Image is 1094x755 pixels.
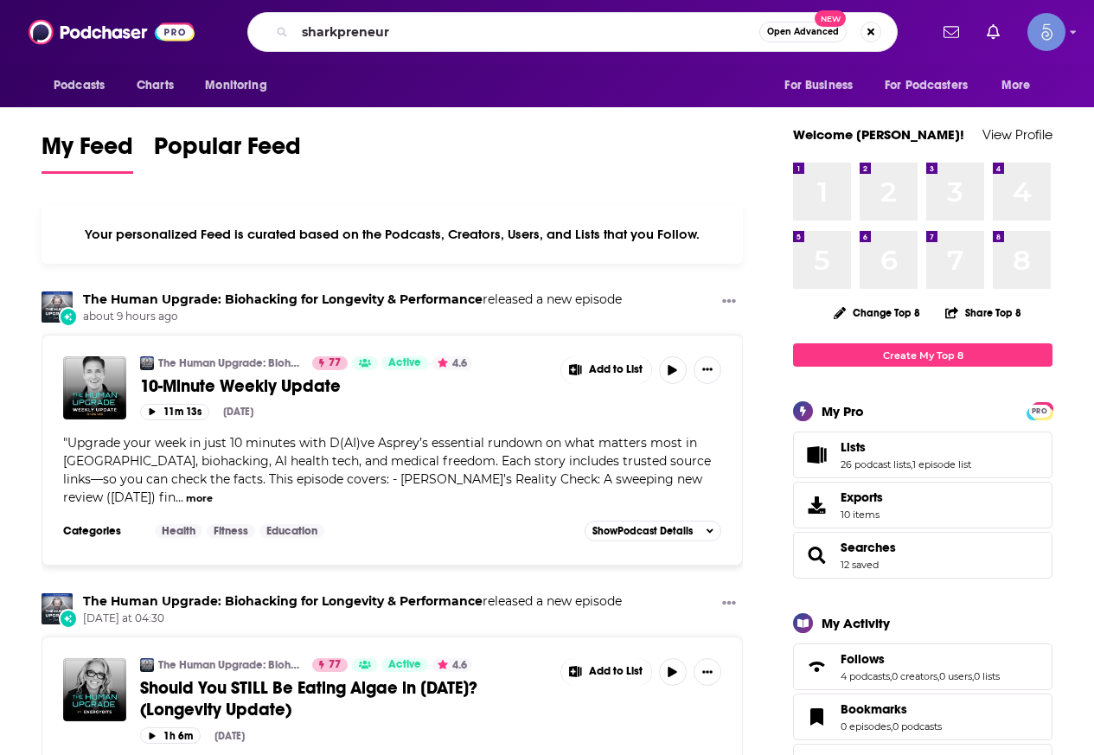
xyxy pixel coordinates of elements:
[223,406,253,418] div: [DATE]
[799,493,834,517] span: Exports
[63,435,711,505] span: Upgrade your week in just 10 minutes with D(AI)ve Asprey’s essential rundown on what matters most...
[944,296,1022,330] button: Share Top 8
[841,720,891,733] a: 0 episodes
[759,22,847,42] button: Open AdvancedNew
[29,16,195,48] img: Podchaser - Follow, Share and Rate Podcasts
[259,524,324,538] a: Education
[841,458,911,470] a: 26 podcast lists
[63,356,126,419] img: 10-Minute Weekly Update
[42,131,133,174] a: My Feed
[83,593,483,609] a: The Human Upgrade: Biohacking for Longevity & Performance
[841,439,971,455] a: Lists
[63,658,126,721] img: Should You STILL Be Eating Algae in 2025? (Longevity Update)
[63,524,141,538] h3: Categories
[823,302,931,323] button: Change Top 8
[793,432,1052,478] span: Lists
[937,670,939,682] span: ,
[381,356,428,370] a: Active
[42,593,73,624] img: The Human Upgrade: Biohacking for Longevity & Performance
[158,356,301,370] a: The Human Upgrade: Biohacking for Longevity & Performance
[1029,405,1050,418] span: PRO
[140,375,548,397] a: 10-Minute Weekly Update
[59,307,78,326] div: New Episode
[885,74,968,98] span: For Podcasters
[158,658,301,672] a: The Human Upgrade: Biohacking for Longevity & Performance
[176,489,183,505] span: ...
[42,131,133,171] span: My Feed
[715,593,743,615] button: Show More Button
[974,670,1000,682] a: 0 lists
[140,404,209,420] button: 11m 13s
[715,291,743,313] button: Show More Button
[892,720,942,733] a: 0 podcasts
[892,670,937,682] a: 0 creators
[329,656,341,674] span: 77
[592,525,693,537] span: Show Podcast Details
[1027,13,1065,51] span: Logged in as Spiral5-G1
[939,670,972,682] a: 0 users
[247,12,898,52] div: Search podcasts, credits, & more...
[799,655,834,679] a: Follows
[585,521,721,541] button: ShowPodcast Details
[1029,404,1050,417] a: PRO
[140,658,154,672] a: The Human Upgrade: Biohacking for Longevity & Performance
[589,363,643,376] span: Add to List
[799,543,834,567] a: Searches
[841,489,883,505] span: Exports
[799,443,834,467] a: Lists
[83,291,622,308] h3: released a new episode
[793,532,1052,579] span: Searches
[911,458,912,470] span: ,
[388,355,421,372] span: Active
[312,356,348,370] a: 77
[1001,74,1031,98] span: More
[432,658,472,672] button: 4.6
[890,670,892,682] span: ,
[982,126,1052,143] a: View Profile
[83,291,483,307] a: The Human Upgrade: Biohacking for Longevity & Performance
[154,131,301,174] a: Popular Feed
[329,355,341,372] span: 77
[295,18,759,46] input: Search podcasts, credits, & more...
[561,658,651,686] button: Show More Button
[83,310,622,324] span: about 9 hours ago
[891,720,892,733] span: ,
[694,658,721,686] button: Show More Button
[841,540,896,555] a: Searches
[140,356,154,370] img: The Human Upgrade: Biohacking for Longevity & Performance
[793,482,1052,528] a: Exports
[432,356,472,370] button: 4.6
[784,74,853,98] span: For Business
[772,69,874,102] button: open menu
[186,491,213,506] button: more
[140,375,341,397] span: 10-Minute Weekly Update
[793,343,1052,367] a: Create My Top 8
[841,559,879,571] a: 12 saved
[207,524,255,538] a: Fitness
[312,658,348,672] a: 77
[767,28,839,36] span: Open Advanced
[841,701,942,717] a: Bookmarks
[793,126,964,143] a: Welcome [PERSON_NAME]!
[694,356,721,384] button: Show More Button
[561,356,651,384] button: Show More Button
[793,694,1052,740] span: Bookmarks
[841,651,1000,667] a: Follows
[205,74,266,98] span: Monitoring
[841,509,883,521] span: 10 items
[793,643,1052,690] span: Follows
[799,705,834,729] a: Bookmarks
[83,593,622,610] h3: released a new episode
[42,205,743,264] div: Your personalized Feed is curated based on the Podcasts, Creators, Users, and Lists that you Follow.
[155,524,202,538] a: Health
[841,670,890,682] a: 4 podcasts
[193,69,289,102] button: open menu
[972,670,974,682] span: ,
[140,727,201,744] button: 1h 6m
[873,69,993,102] button: open menu
[42,291,73,323] a: The Human Upgrade: Biohacking for Longevity & Performance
